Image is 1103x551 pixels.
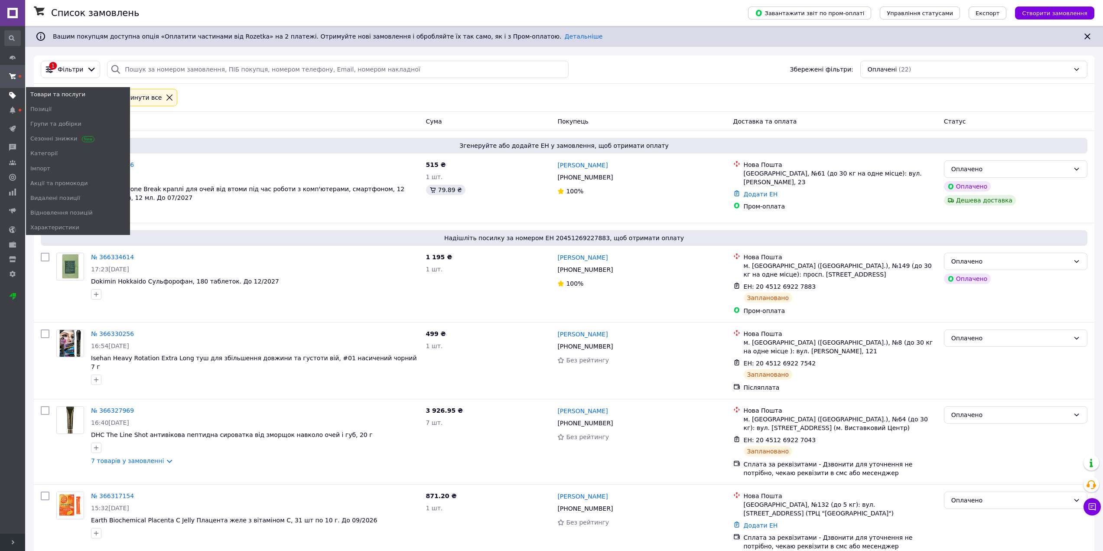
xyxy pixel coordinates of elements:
img: Фото товару [59,330,81,357]
span: Збережені фільтри: [790,65,853,74]
span: Завантажити звіт по пром-оплаті [755,9,864,17]
button: Управління статусами [880,7,960,20]
div: Нова Пошта [744,492,937,500]
a: Відновлення позицій [26,205,130,220]
div: м. [GEOGRAPHIC_DATA] ([GEOGRAPHIC_DATA].), №64 (до 30 кг): вул. [STREET_ADDRESS] (м. Виставковий ... [744,415,937,432]
div: Заплановано [744,446,793,456]
span: 16:54[DATE] [91,342,129,349]
div: [GEOGRAPHIC_DATA], №132 (до 5 кг): вул. [STREET_ADDRESS] (ТРЦ "[GEOGRAPHIC_DATA]") [744,500,937,518]
span: Групи та добірки [30,120,81,128]
span: Згенеруйте або додайте ЕН у замовлення, щоб отримати оплату [44,141,1084,150]
div: [PHONE_NUMBER] [556,502,615,515]
span: Позиції [30,105,52,113]
div: Оплачено [951,164,1070,174]
a: Додати ЕН [744,522,778,529]
span: Створити замовлення [1022,10,1087,16]
span: Надішліть посилку за номером ЕН 20451269227883, щоб отримати оплату [44,234,1084,242]
a: № 366330256 [91,330,134,337]
a: Видалені позиції [26,191,130,205]
div: Оплачено [944,181,991,192]
div: Пром-оплата [744,306,937,315]
div: Дешева доставка [944,195,1016,205]
a: DHC The Line Shot антивікова пептидна сироватка від зморщок навколо очей і губ, 20 г [91,431,373,438]
span: Статус [944,118,966,125]
span: Фільтри [58,65,83,74]
a: Позиції [26,102,130,117]
span: Оплачені [868,65,897,74]
a: Фото товару [56,492,84,519]
a: Isehan Heavy Rotation Extra Long туш для збільшення довжини та густоти вій, #01 насичений чорний 7 г [91,355,417,370]
span: 1 шт. [426,173,443,180]
div: Оплачено [944,274,991,284]
a: Групи та добірки [26,117,130,131]
button: Чат з покупцем [1083,498,1101,515]
span: 1 195 ₴ [426,254,452,261]
div: Заплановано [744,293,793,303]
span: Сезонні знижки [30,135,92,143]
a: 7 товарів у замовленні [91,457,164,464]
a: Детальніше [565,33,603,40]
span: 7 шт. [426,419,443,426]
div: [PHONE_NUMBER] [556,264,615,276]
a: Імпорт [26,161,130,176]
a: Фото товару [56,406,84,434]
a: [PERSON_NAME] [557,492,608,501]
button: Створити замовлення [1015,7,1094,20]
span: ЕН: 20 4512 6922 7043 [744,437,816,443]
span: 515 ₴ [426,161,446,168]
a: Taisho Iris Phone Break краплі для очей від втоми під час роботи з комп'ютерами, смартфоном, 12 к... [91,186,404,201]
button: Експорт [969,7,1007,20]
button: Завантажити звіт по пром-оплаті [748,7,871,20]
div: Нова Пошта [744,406,937,415]
input: Пошук за номером замовлення, ПІБ покупця, номером телефону, Email, номером накладної [107,61,568,78]
span: 1 шт. [426,505,443,512]
img: Фото товару [57,492,84,519]
a: Фото товару [56,253,84,280]
div: Cкинути все [120,93,163,102]
span: Без рейтингу [566,434,609,440]
span: 17:23[DATE] [91,266,129,273]
img: Фото товару [59,253,81,280]
img: Фото товару [66,407,74,434]
div: Нова Пошта [744,329,937,338]
span: Dokimin Hokkaido Сульфорофан, 180 таблеток. До 12/2027 [91,278,279,285]
a: Earth Biochemical Placenta C Jelly Плацента желе з вітаміном С, 31 шт по 10 г. До 09/2026 [91,517,377,524]
div: м. [GEOGRAPHIC_DATA] ([GEOGRAPHIC_DATA].), №149 (до 30 кг на одне місце): просп. [STREET_ADDRESS] [744,261,937,279]
h1: Список замовлень [51,8,139,18]
a: [PERSON_NAME] [557,407,608,415]
a: [PERSON_NAME] [557,161,608,170]
span: Відновлення позицій [30,209,93,217]
span: 3 926.95 ₴ [426,407,463,414]
div: м. [GEOGRAPHIC_DATA] ([GEOGRAPHIC_DATA].), №8 (до 30 кг на одне місце ): вул. [PERSON_NAME], 121 [744,338,937,355]
a: Додати ЕН [744,191,778,198]
a: [PERSON_NAME] [557,253,608,262]
div: Оплачено [951,333,1070,343]
div: [PHONE_NUMBER] [556,340,615,352]
span: Покупець [557,118,588,125]
a: Акції та промокоди [26,176,130,191]
span: (22) [898,66,911,73]
div: Сплата за реквізитами - Дзвонити для уточнення не потрібно, чекаю реквізити в смс або месенджер [744,533,937,551]
span: Видалені позиції [30,194,80,202]
div: Післяплата [744,383,937,392]
div: Сплата за реквізитами - Дзвонити для уточнення не потрібно, чекаю реквізити в смс або месенджер [744,460,937,477]
a: № 366317154 [91,492,134,499]
a: № 366327969 [91,407,134,414]
span: 16:40[DATE] [91,419,129,426]
a: Фото товару [56,329,84,357]
span: Акції та промокоди [30,179,88,187]
div: Заплановано [744,369,793,380]
span: Категорії [30,150,58,157]
div: [PHONE_NUMBER] [556,417,615,429]
div: Пром-оплата [744,202,937,211]
div: 79.89 ₴ [426,185,465,195]
a: [PERSON_NAME] [557,330,608,339]
span: Управління статусами [887,10,953,16]
a: № 366334614 [91,254,134,261]
span: Характеристики [30,224,79,231]
span: 871.20 ₴ [426,492,457,499]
